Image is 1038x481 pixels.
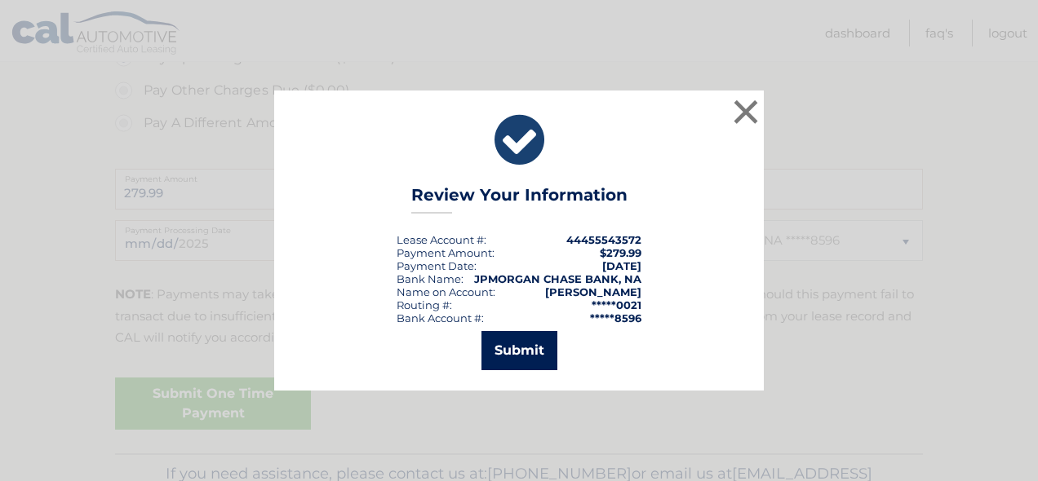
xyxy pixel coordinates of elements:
[545,285,641,298] strong: [PERSON_NAME]
[397,246,495,259] div: Payment Amount:
[602,259,641,272] span: [DATE]
[397,233,486,246] div: Lease Account #:
[397,259,474,272] span: Payment Date
[730,95,762,128] button: ×
[600,246,641,259] span: $279.99
[566,233,641,246] strong: 44455543572
[397,311,484,324] div: Bank Account #:
[474,272,641,285] strong: JPMORGAN CHASE BANK, NA
[397,272,464,285] div: Bank Name:
[411,185,628,214] h3: Review Your Information
[397,259,477,272] div: :
[481,331,557,370] button: Submit
[397,285,495,298] div: Name on Account:
[397,298,452,311] div: Routing #:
